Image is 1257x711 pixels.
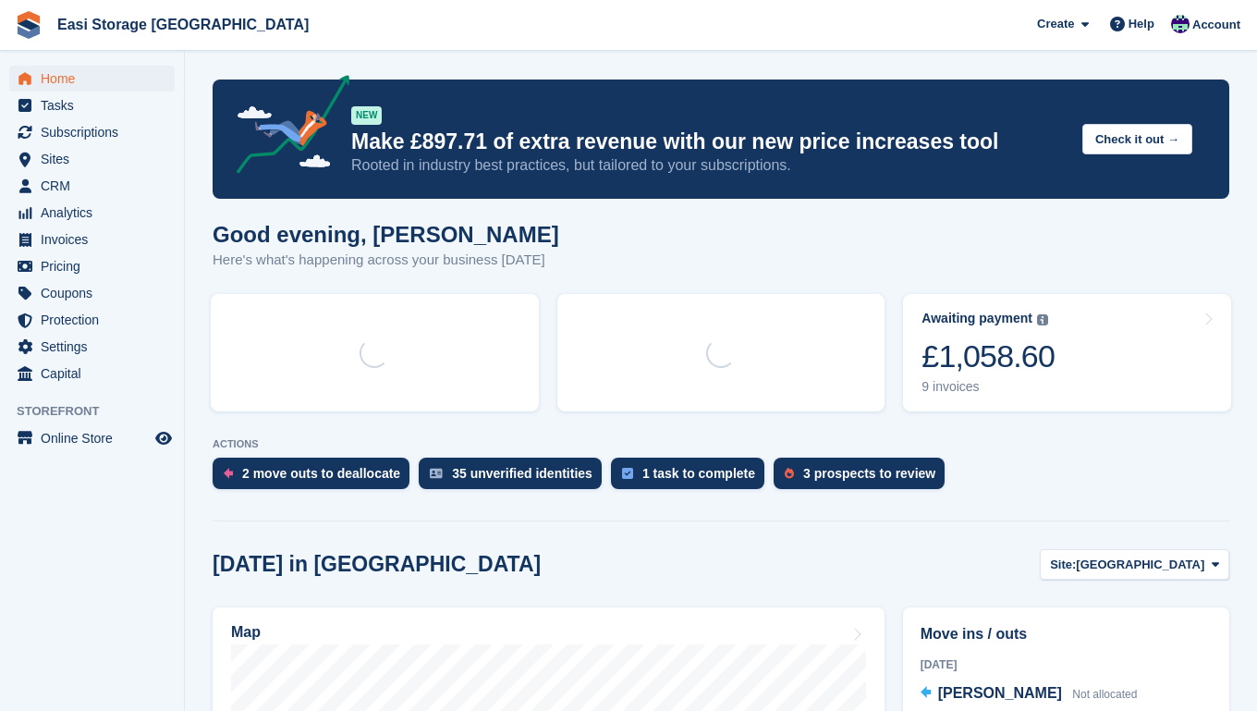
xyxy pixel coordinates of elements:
p: ACTIONS [213,438,1229,450]
span: Tasks [41,92,152,118]
h2: [DATE] in [GEOGRAPHIC_DATA] [213,552,541,577]
div: 35 unverified identities [452,466,592,481]
p: Make £897.71 of extra revenue with our new price increases tool [351,129,1068,155]
span: Site: [1050,556,1076,574]
a: menu [9,92,175,118]
h2: Move ins / outs [921,623,1212,645]
a: 2 move outs to deallocate [213,458,419,498]
span: CRM [41,173,152,199]
a: Preview store [153,427,175,449]
span: Pricing [41,253,152,279]
p: Rooted in industry best practices, but tailored to your subscriptions. [351,155,1068,176]
a: 3 prospects to review [774,458,954,498]
a: menu [9,307,175,333]
img: icon-info-grey-7440780725fd019a000dd9b08b2336e03edf1995a4989e88bcd33f0948082b44.svg [1037,314,1048,325]
div: Awaiting payment [921,311,1032,326]
div: 9 invoices [921,379,1055,395]
a: menu [9,173,175,199]
button: Check it out → [1082,124,1192,154]
span: Not allocated [1072,688,1137,701]
span: Storefront [17,402,184,421]
a: [PERSON_NAME] Not allocated [921,682,1138,706]
a: menu [9,425,175,451]
span: Sites [41,146,152,172]
a: menu [9,200,175,226]
a: 35 unverified identities [419,458,611,498]
div: £1,058.60 [921,337,1055,375]
a: Easi Storage [GEOGRAPHIC_DATA] [50,9,316,40]
h1: Good evening, [PERSON_NAME] [213,222,559,247]
span: Protection [41,307,152,333]
span: Subscriptions [41,119,152,145]
span: [PERSON_NAME] [938,685,1062,701]
a: menu [9,66,175,92]
span: Capital [41,361,152,386]
div: 3 prospects to review [803,466,935,481]
img: stora-icon-8386f47178a22dfd0bd8f6a31ec36ba5ce8667c1dd55bd0f319d3a0aa187defe.svg [15,11,43,39]
span: Account [1192,16,1240,34]
a: menu [9,334,175,360]
a: 1 task to complete [611,458,774,498]
img: move_outs_to_deallocate_icon-f764333ba52eb49d3ac5e1228854f67142a1ed5810a6f6cc68b1a99e826820c5.svg [224,468,233,479]
span: [GEOGRAPHIC_DATA] [1076,556,1204,574]
div: NEW [351,106,382,125]
span: Help [1129,15,1154,33]
a: Awaiting payment £1,058.60 9 invoices [903,294,1231,411]
span: Coupons [41,280,152,306]
span: Create [1037,15,1074,33]
a: menu [9,361,175,386]
img: prospect-51fa495bee0391a8d652442698ab0144808aea92771e9ea1ae160a38d050c398.svg [785,468,794,479]
span: Settings [41,334,152,360]
img: verify_identity-adf6edd0f0f0b5bbfe63781bf79b02c33cf7c696d77639b501bdc392416b5a36.svg [430,468,443,479]
h2: Map [231,624,261,641]
span: Analytics [41,200,152,226]
img: Steven Cusick [1171,15,1190,33]
span: Invoices [41,227,152,252]
img: task-75834270c22a3079a89374b754ae025e5fb1db73e45f91037f5363f120a921f8.svg [622,468,633,479]
div: 1 task to complete [642,466,755,481]
span: Online Store [41,425,152,451]
span: Home [41,66,152,92]
div: [DATE] [921,656,1212,673]
button: Site: [GEOGRAPHIC_DATA] [1040,549,1229,580]
a: menu [9,253,175,279]
a: menu [9,227,175,252]
div: 2 move outs to deallocate [242,466,400,481]
a: menu [9,280,175,306]
a: menu [9,146,175,172]
a: menu [9,119,175,145]
p: Here's what's happening across your business [DATE] [213,250,559,271]
img: price-adjustments-announcement-icon-8257ccfd72463d97f412b2fc003d46551f7dbcb40ab6d574587a9cd5c0d94... [221,75,350,180]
